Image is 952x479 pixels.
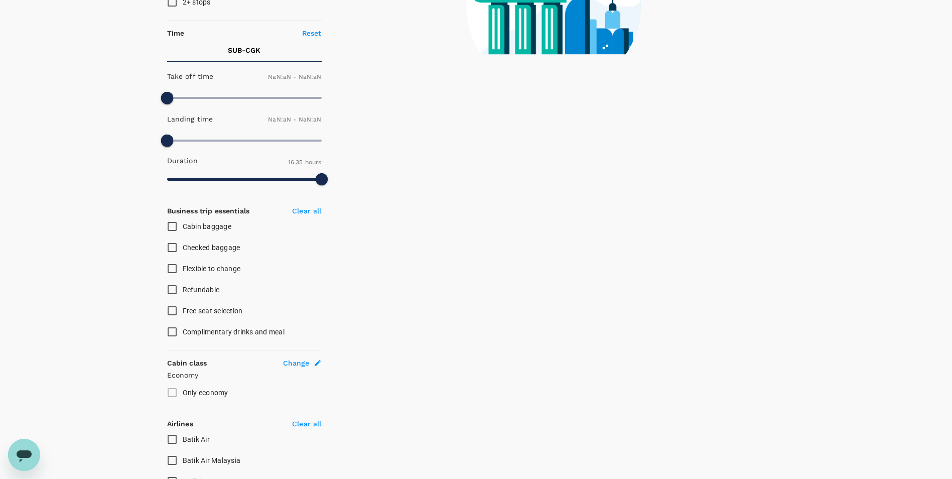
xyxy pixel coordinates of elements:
strong: Business trip essentials [167,207,250,215]
span: Batik Air Malaysia [183,456,241,464]
span: NaN:aN - NaN:aN [268,116,321,123]
span: Cabin baggage [183,222,231,230]
span: Refundable [183,286,220,294]
p: Time [167,28,185,38]
p: Clear all [292,206,321,216]
g: finding your flights [501,85,588,94]
span: Free seat selection [183,307,243,315]
span: Checked baggage [183,244,240,252]
p: Landing time [167,114,213,124]
strong: Airlines [167,420,193,428]
span: Only economy [183,389,228,397]
span: Flexible to change [183,265,241,273]
p: SUB - CGK [228,45,260,55]
span: NaN:aN - NaN:aN [268,73,321,80]
p: Economy [167,370,322,380]
p: Duration [167,156,198,166]
span: Change [283,358,310,368]
span: 16.35 hours [288,159,322,166]
strong: Cabin class [167,359,207,367]
p: Reset [302,28,322,38]
p: Clear all [292,419,321,429]
iframe: Button to launch messaging window [8,439,40,471]
span: Batik Air [183,435,210,443]
p: Take off time [167,71,214,81]
span: Complimentary drinks and meal [183,328,285,336]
